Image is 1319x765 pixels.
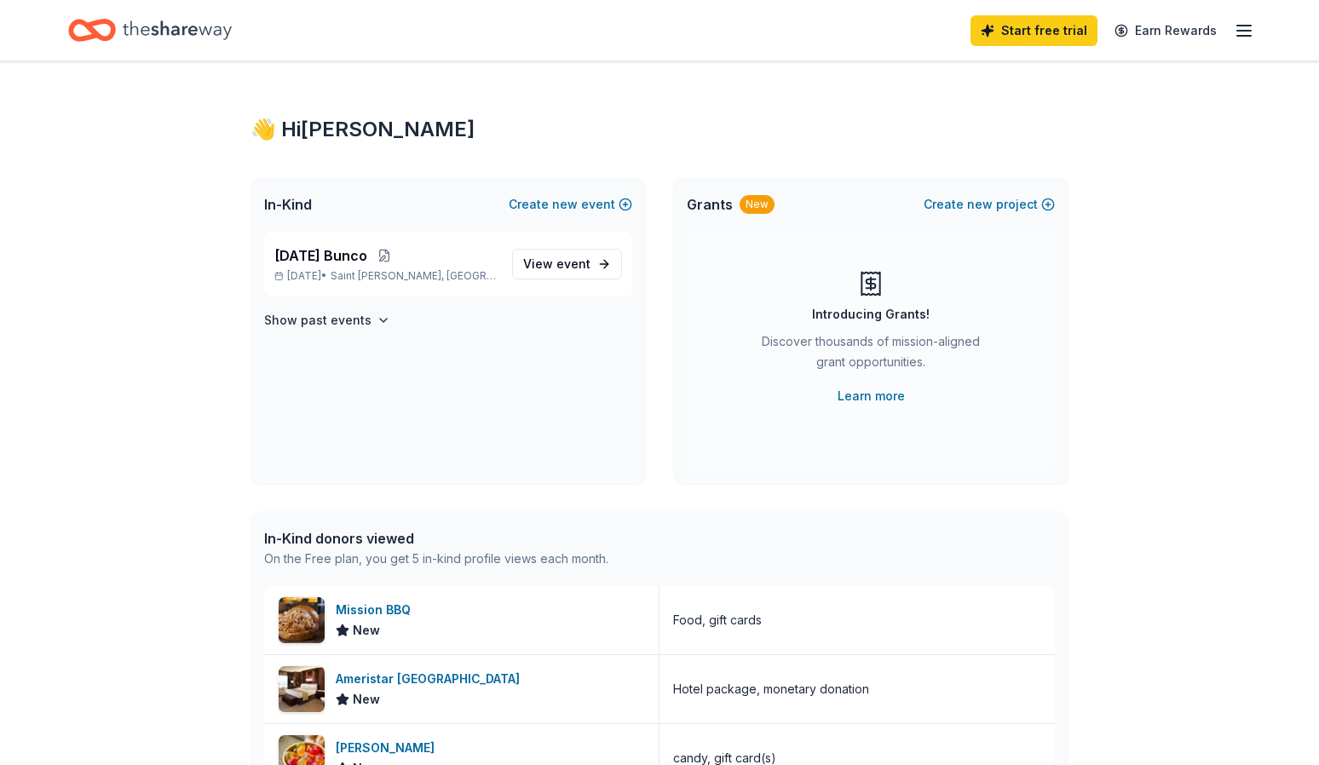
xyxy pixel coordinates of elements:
[274,245,367,266] span: [DATE] Bunco
[512,249,622,279] a: View event
[755,331,987,379] div: Discover thousands of mission-aligned grant opportunities.
[68,10,232,50] a: Home
[523,254,590,274] span: View
[967,194,993,215] span: new
[264,528,608,549] div: In-Kind donors viewed
[264,310,372,331] h4: Show past events
[556,256,590,271] span: event
[279,666,325,712] img: Image for Ameristar East Chicago
[336,600,418,620] div: Mission BBQ
[331,269,498,283] span: Saint [PERSON_NAME], [GEOGRAPHIC_DATA]
[353,620,380,641] span: New
[673,679,869,699] div: Hotel package, monetary donation
[353,689,380,710] span: New
[251,116,1068,143] div: 👋 Hi [PERSON_NAME]
[812,304,930,325] div: Introducing Grants!
[1104,15,1227,46] a: Earn Rewards
[279,597,325,643] img: Image for Mission BBQ
[274,269,498,283] p: [DATE] •
[264,194,312,215] span: In-Kind
[673,610,762,630] div: Food, gift cards
[264,310,390,331] button: Show past events
[264,549,608,569] div: On the Free plan, you get 5 in-kind profile views each month.
[838,386,905,406] a: Learn more
[687,194,733,215] span: Grants
[924,194,1055,215] button: Createnewproject
[336,669,527,689] div: Ameristar [GEOGRAPHIC_DATA]
[971,15,1097,46] a: Start free trial
[509,194,632,215] button: Createnewevent
[336,738,441,758] div: [PERSON_NAME]
[740,195,775,214] div: New
[552,194,578,215] span: new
